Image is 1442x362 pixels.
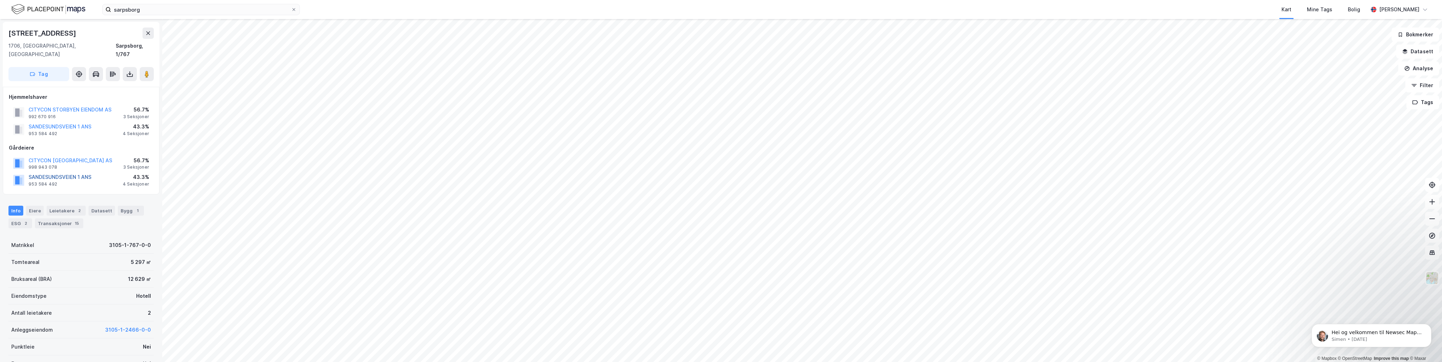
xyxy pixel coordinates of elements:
div: Anleggseiendom [11,326,53,334]
div: ESG [8,218,32,228]
div: Hotell [136,292,151,300]
div: [STREET_ADDRESS] [8,28,78,39]
div: 56.7% [123,105,149,114]
div: 56.7% [123,156,149,165]
a: Improve this map [1374,356,1409,361]
iframe: Intercom notifications message [1301,309,1442,358]
div: 43.3% [123,173,149,181]
div: Hjemmelshaver [9,93,153,101]
div: Transaksjoner [35,218,83,228]
div: Eiendomstype [11,292,47,300]
div: 992 670 916 [29,114,56,120]
div: 1 [134,207,141,214]
div: 3105-1-767-0-0 [109,241,151,249]
div: 12 629 ㎡ [128,275,151,283]
button: Filter [1405,78,1439,92]
img: Z [1425,271,1439,285]
button: Analyse [1398,61,1439,76]
button: Tags [1406,95,1439,109]
div: 3 Seksjoner [123,164,149,170]
div: Kart [1282,5,1291,14]
div: Mine Tags [1307,5,1332,14]
div: Bruksareal (BRA) [11,275,52,283]
div: 3 Seksjoner [123,114,149,120]
div: 953 584 492 [29,131,57,137]
div: 5 297 ㎡ [131,258,151,266]
input: Søk på adresse, matrikkel, gårdeiere, leietakere eller personer [111,4,291,15]
div: 1706, [GEOGRAPHIC_DATA], [GEOGRAPHIC_DATA] [8,42,116,59]
div: Bolig [1348,5,1360,14]
div: Datasett [89,206,115,216]
div: 2 [76,207,83,214]
div: 2 [148,309,151,317]
div: Matrikkel [11,241,34,249]
div: 43.3% [123,122,149,131]
div: Bygg [118,206,144,216]
button: Datasett [1396,44,1439,59]
div: Gårdeiere [9,144,153,152]
div: Leietakere [47,206,86,216]
a: OpenStreetMap [1338,356,1372,361]
a: Mapbox [1317,356,1337,361]
div: [PERSON_NAME] [1379,5,1419,14]
div: 998 943 078 [29,164,57,170]
button: Tag [8,67,69,81]
div: Nei [143,343,151,351]
div: 2 [22,220,29,227]
div: 15 [73,220,80,227]
div: Eiere [26,206,44,216]
div: Antall leietakere [11,309,52,317]
div: Punktleie [11,343,35,351]
button: Bokmerker [1392,28,1439,42]
img: logo.f888ab2527a4732fd821a326f86c7f29.svg [11,3,85,16]
div: Tomteareal [11,258,40,266]
div: 4 Seksjoner [123,181,149,187]
div: Info [8,206,23,216]
div: Sarpsborg, 1/767 [116,42,154,59]
button: 3105-1-2466-0-0 [105,326,151,334]
div: 953 584 492 [29,181,57,187]
div: 4 Seksjoner [123,131,149,137]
